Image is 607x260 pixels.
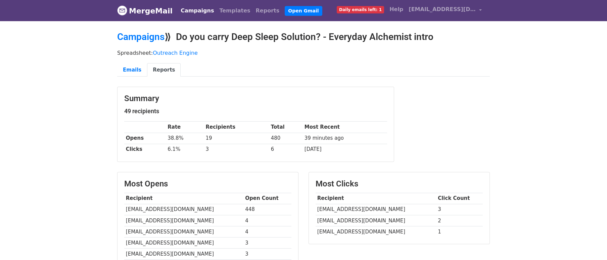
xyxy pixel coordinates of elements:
td: 3 [204,144,269,155]
th: Most Recent [303,122,387,133]
h3: Most Opens [124,179,291,189]
td: 6.1% [166,144,204,155]
td: 38.8% [166,133,204,144]
td: [DATE] [303,144,387,155]
td: 3 [436,204,483,215]
td: 3 [243,249,291,260]
a: Emails [117,63,147,77]
a: Reports [253,4,282,17]
th: Rate [166,122,204,133]
td: [EMAIL_ADDRESS][DOMAIN_NAME] [124,237,243,248]
td: 4 [243,226,291,237]
h3: Summary [124,94,387,103]
a: Templates [217,4,253,17]
a: Open Gmail [285,6,322,16]
td: 480 [269,133,303,144]
a: Daily emails left: 1 [334,3,387,16]
th: Recipients [204,122,269,133]
th: Recipient [316,193,436,204]
th: Total [269,122,303,133]
td: 19 [204,133,269,144]
td: [EMAIL_ADDRESS][DOMAIN_NAME] [124,204,243,215]
th: Opens [124,133,166,144]
td: [EMAIL_ADDRESS][DOMAIN_NAME] [316,226,436,237]
td: [EMAIL_ADDRESS][DOMAIN_NAME] [316,215,436,226]
td: 6 [269,144,303,155]
th: Open Count [243,193,291,204]
th: Click Count [436,193,483,204]
a: Reports [147,63,181,77]
td: [EMAIL_ADDRESS][DOMAIN_NAME] [124,226,243,237]
td: [EMAIL_ADDRESS][DOMAIN_NAME] [316,204,436,215]
td: [EMAIL_ADDRESS][DOMAIN_NAME] [124,215,243,226]
td: 2 [436,215,483,226]
a: Campaigns [117,31,165,42]
img: MergeMail logo [117,5,127,15]
td: 4 [243,215,291,226]
h5: 49 recipients [124,107,387,115]
a: Help [387,3,406,16]
span: [EMAIL_ADDRESS][DOMAIN_NAME] [409,5,476,13]
p: Spreadsheet: [117,49,490,56]
th: Clicks [124,144,166,155]
td: 39 minutes ago [303,133,387,144]
h2: ⟫ Do you carry Deep Sleep Solution? - Everyday Alchemist intro [117,31,490,43]
td: 1 [436,226,483,237]
a: Campaigns [178,4,217,17]
h3: Most Clicks [316,179,483,189]
td: [EMAIL_ADDRESS][DOMAIN_NAME] [124,249,243,260]
a: Outreach Engine [153,50,198,56]
span: Daily emails left: 1 [337,6,384,13]
td: 3 [243,237,291,248]
td: 448 [243,204,291,215]
a: MergeMail [117,4,173,18]
th: Recipient [124,193,243,204]
a: [EMAIL_ADDRESS][DOMAIN_NAME] [406,3,484,18]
